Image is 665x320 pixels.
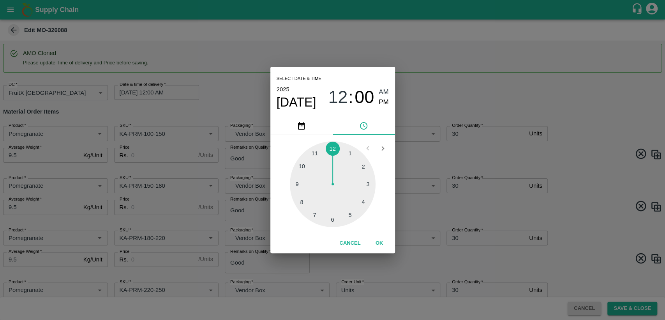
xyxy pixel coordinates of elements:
[375,141,390,156] button: Open next view
[277,73,321,85] span: Select date & time
[336,236,363,250] button: Cancel
[328,87,347,108] button: 12
[328,87,347,107] span: 12
[277,94,316,110] button: [DATE]
[270,116,333,135] button: pick date
[367,236,392,250] button: OK
[277,84,289,94] button: 2025
[355,87,374,108] button: 00
[348,87,353,108] span: :
[333,116,395,135] button: pick time
[355,87,374,107] span: 00
[379,97,389,108] button: PM
[379,87,389,98] button: AM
